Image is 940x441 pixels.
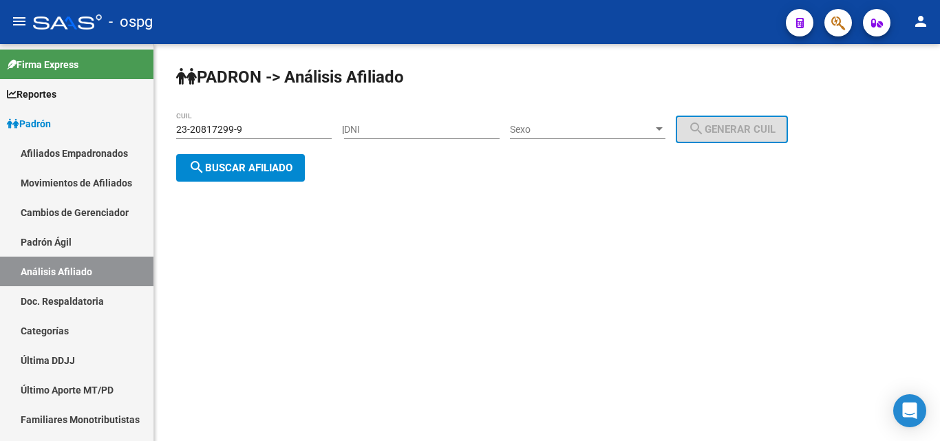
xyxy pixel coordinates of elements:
span: Sexo [510,124,653,136]
strong: PADRON -> Análisis Afiliado [176,67,404,87]
button: Generar CUIL [676,116,788,143]
span: - ospg [109,7,153,37]
button: Buscar afiliado [176,154,305,182]
span: Padrón [7,116,51,131]
div: Open Intercom Messenger [893,394,926,427]
mat-icon: search [189,159,205,175]
mat-icon: search [688,120,705,137]
span: Buscar afiliado [189,162,292,174]
span: Firma Express [7,57,78,72]
mat-icon: menu [11,13,28,30]
span: Reportes [7,87,56,102]
mat-icon: person [912,13,929,30]
span: Generar CUIL [688,123,776,136]
div: | [342,124,798,135]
